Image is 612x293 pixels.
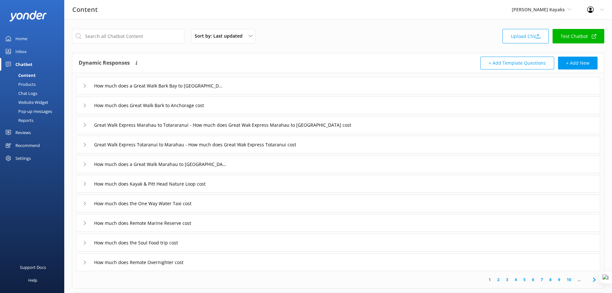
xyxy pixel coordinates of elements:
a: 5 [520,277,529,283]
a: 7 [537,277,546,283]
button: + Add Template Questions [480,57,554,69]
div: Settings [15,152,31,165]
a: Reports [4,116,64,125]
div: Recommend [15,139,40,152]
div: Inbox [15,45,27,58]
div: Support Docs [20,261,46,274]
div: Chatbot [15,58,32,71]
a: Website Widget [4,98,64,107]
a: Content [4,71,64,80]
a: Pop-up messages [4,107,64,116]
a: Chat Logs [4,89,64,98]
a: 2 [494,277,503,283]
input: Search all Chatbot Content [72,29,184,43]
a: 8 [546,277,555,283]
div: Pop-up messages [4,107,52,116]
div: Home [15,32,27,45]
div: Content [4,71,36,80]
a: 10 [563,277,574,283]
a: 1 [485,277,494,283]
div: Help [28,274,37,287]
div: Reviews [15,126,31,139]
div: Products [4,80,36,89]
a: Upload CSV [502,29,549,43]
a: Products [4,80,64,89]
div: Chat Logs [4,89,37,98]
span: [PERSON_NAME] Kayaks [512,6,565,13]
div: Reports [4,116,33,125]
img: yonder-white-logo.png [10,11,47,21]
span: Sort by: Last updated [195,32,246,40]
button: + Add New [558,57,598,69]
a: Test Chatbot [553,29,604,43]
a: 3 [503,277,511,283]
h4: Dynamic Responses [79,57,130,69]
a: 6 [529,277,537,283]
div: Website Widget [4,98,48,107]
span: ... [574,277,584,283]
a: 9 [555,277,563,283]
a: 4 [511,277,520,283]
h3: Content [72,5,98,15]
